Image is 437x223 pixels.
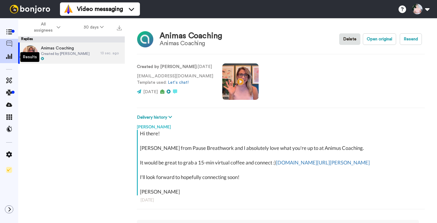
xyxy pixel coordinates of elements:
span: Video messaging [77,5,123,13]
button: Resend [400,33,422,45]
img: a739302a-a855-4a81-83a1-51b92d483926-thumb.jpg [23,46,38,61]
button: Export all results that match these filters now. [115,23,124,32]
p: : [DATE] [137,64,213,70]
div: Animas Coaching [160,32,222,40]
div: Replies [18,36,125,42]
img: bj-logo-header-white.svg [7,5,53,13]
button: Delivery history [137,114,174,121]
a: Animas CoachingCreated by [PERSON_NAME]13 sec. ago [18,42,125,64]
span: All assignees [31,21,55,33]
div: Hi there! [PERSON_NAME] from Pause Breathwork and I absolutely love what you're up to at Animus C... [140,130,423,195]
span: Animas Coaching [41,45,90,51]
span: Created by [PERSON_NAME] [41,51,90,56]
button: All assignees [19,19,72,36]
a: Let's chat! [168,80,189,85]
div: [PERSON_NAME] [137,121,425,130]
a: [DOMAIN_NAME][URL][PERSON_NAME] [276,159,370,166]
div: [DATE] [141,197,421,203]
button: Delete [339,33,360,45]
p: [EMAIL_ADDRESS][DOMAIN_NAME] Template used: [137,73,213,86]
img: Image of Animas Coaching [137,31,154,48]
img: export.svg [117,25,122,30]
div: 13 sec. ago [101,51,122,56]
div: Animas Coaching [160,40,222,47]
img: Checklist.svg [6,167,12,173]
strong: Created by [PERSON_NAME] [137,65,197,69]
button: Open original [363,33,396,45]
button: 30 days [72,22,115,33]
span: [DATE] [143,90,158,94]
img: vm-color.svg [64,4,73,14]
div: Results [20,52,39,62]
